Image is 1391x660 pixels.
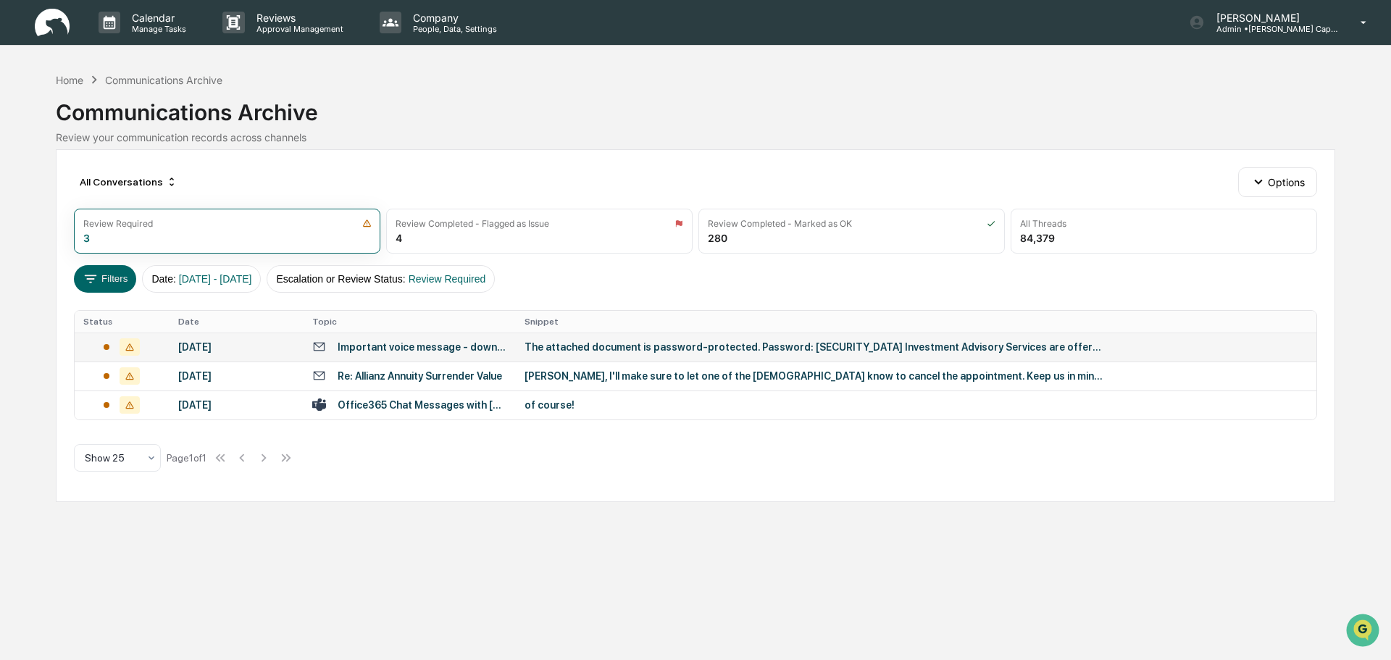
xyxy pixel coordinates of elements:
[83,218,153,229] div: Review Required
[674,219,683,228] img: icon
[178,370,295,382] div: [DATE]
[144,246,175,256] span: Pylon
[14,111,41,137] img: 1746055101610-c473b297-6a78-478c-a979-82029cc54cd1
[987,219,995,228] img: icon
[120,183,180,197] span: Attestations
[105,184,117,196] div: 🗄️
[49,125,183,137] div: We're available if you need us!
[9,177,99,203] a: 🖐️Preclearance
[1020,232,1055,244] div: 84,379
[105,74,222,86] div: Communications Archive
[178,399,295,411] div: [DATE]
[178,341,295,353] div: [DATE]
[142,265,261,293] button: Date:[DATE] - [DATE]
[1205,12,1340,24] p: [PERSON_NAME]
[409,273,486,285] span: Review Required
[245,12,351,24] p: Reviews
[362,219,372,228] img: icon
[396,232,402,244] div: 4
[56,88,1335,125] div: Communications Archive
[120,12,193,24] p: Calendar
[56,74,83,86] div: Home
[49,111,238,125] div: Start new chat
[246,115,264,133] button: Start new chat
[120,24,193,34] p: Manage Tasks
[525,370,1104,382] div: [PERSON_NAME], I'll make sure to let one of the [DEMOGRAPHIC_DATA] know to cancel the appointment...
[516,311,1316,333] th: Snippet
[525,341,1104,353] div: The attached document is password-protected. Password: [SECURITY_DATA] Investment Advisory Servic...
[525,399,1104,411] div: of course!
[102,245,175,256] a: Powered byPylon
[1345,612,1384,651] iframe: Open customer support
[245,24,351,34] p: Approval Management
[167,452,206,464] div: Page 1 of 1
[14,212,26,223] div: 🔎
[708,232,727,244] div: 280
[1238,167,1317,196] button: Options
[401,12,504,24] p: Company
[74,265,137,293] button: Filters
[29,210,91,225] span: Data Lookup
[83,232,90,244] div: 3
[170,311,304,333] th: Date
[338,370,502,382] div: Re: Allianz Annuity Surrender Value
[29,183,93,197] span: Preclearance
[14,184,26,196] div: 🖐️
[75,311,170,333] th: Status
[304,311,516,333] th: Topic
[401,24,504,34] p: People, Data, Settings
[56,131,1335,143] div: Review your communication records across channels
[1020,218,1066,229] div: All Threads
[14,30,264,54] p: How can we help?
[338,341,507,353] div: Important voice message - download link inside
[1205,24,1340,34] p: Admin • [PERSON_NAME] Capital
[35,9,70,37] img: logo
[708,218,852,229] div: Review Completed - Marked as OK
[267,265,495,293] button: Escalation or Review Status:Review Required
[338,399,507,411] div: Office365 Chat Messages with [PERSON_NAME], [PERSON_NAME] on [DATE]
[99,177,185,203] a: 🗄️Attestations
[74,170,183,193] div: All Conversations
[179,273,252,285] span: [DATE] - [DATE]
[9,204,97,230] a: 🔎Data Lookup
[396,218,549,229] div: Review Completed - Flagged as Issue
